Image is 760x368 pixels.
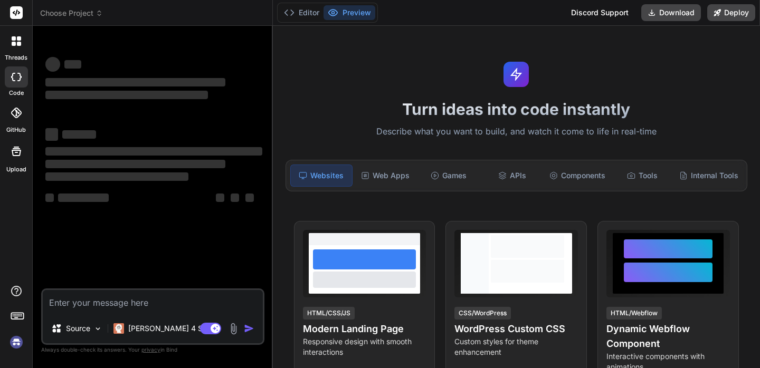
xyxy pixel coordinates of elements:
[58,193,109,202] span: ‌
[355,164,416,187] div: Web Apps
[6,165,26,174] label: Upload
[45,160,225,168] span: ‌
[641,4,701,21] button: Download
[707,4,755,21] button: Deploy
[675,164,743,187] div: Internal Tools
[6,125,26,134] label: GitHub
[62,130,96,139] span: ‌
[279,100,754,119] h1: Turn ideas into code instantly
[5,53,27,62] label: threads
[612,164,673,187] div: Tools
[227,323,240,335] img: attachment
[128,323,207,334] p: [PERSON_NAME] 4 S..
[303,336,426,357] p: Responsive design with smooth interactions
[324,5,375,20] button: Preview
[545,164,610,187] div: Components
[279,125,754,139] p: Describe what you want to build, and watch it come to life in real-time
[45,57,60,72] span: ‌
[45,91,208,99] span: ‌
[244,323,254,334] img: icon
[9,89,24,98] label: code
[45,128,58,141] span: ‌
[290,164,353,187] div: Websites
[45,147,262,156] span: ‌
[40,8,103,18] span: Choose Project
[66,323,90,334] p: Source
[231,193,239,202] span: ‌
[418,164,479,187] div: Games
[113,323,124,334] img: Claude 4 Sonnet
[7,333,25,351] img: signin
[45,172,188,181] span: ‌
[565,4,635,21] div: Discord Support
[303,307,355,319] div: HTML/CSS/JS
[606,307,662,319] div: HTML/Webflow
[481,164,543,187] div: APIs
[245,193,254,202] span: ‌
[303,322,426,336] h4: Modern Landing Page
[41,345,264,355] p: Always double-check its answers. Your in Bind
[454,322,578,336] h4: WordPress Custom CSS
[216,193,224,202] span: ‌
[93,324,102,333] img: Pick Models
[280,5,324,20] button: Editor
[454,307,511,319] div: CSS/WordPress
[45,193,54,202] span: ‌
[141,346,160,353] span: privacy
[64,60,81,69] span: ‌
[454,336,578,357] p: Custom styles for theme enhancement
[45,78,225,86] span: ‌
[606,322,730,351] h4: Dynamic Webflow Component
